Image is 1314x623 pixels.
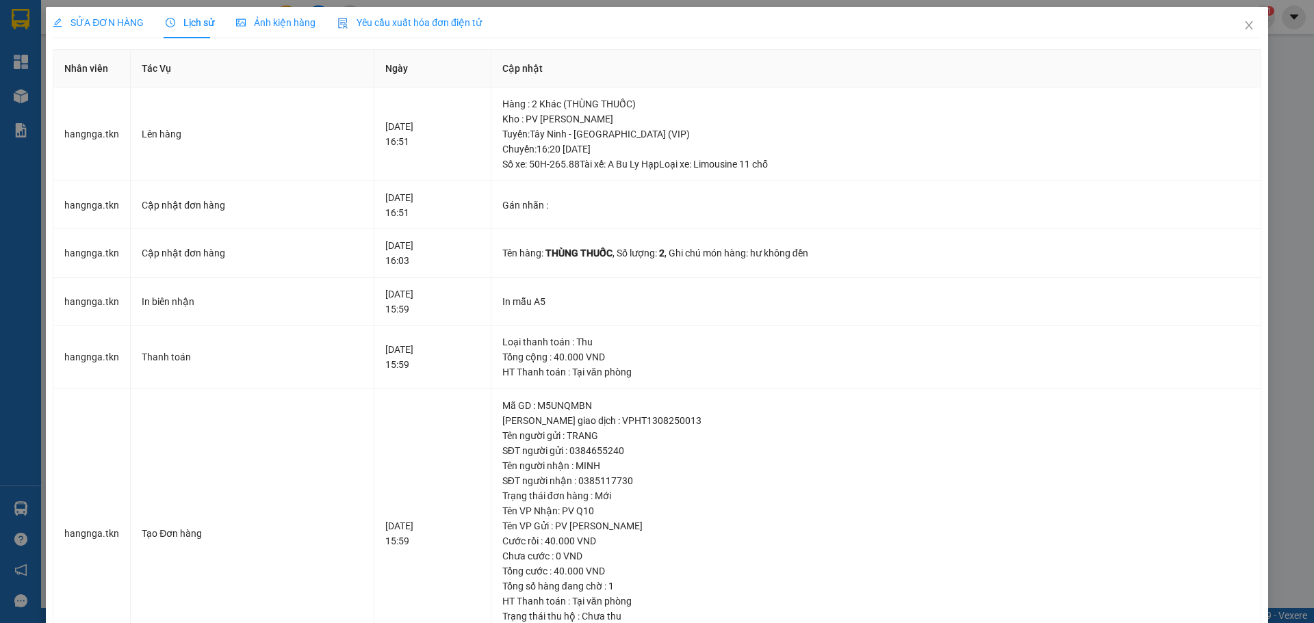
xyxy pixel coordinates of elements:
div: Mã GD : M5UNQMBN [502,398,1250,413]
div: [DATE] 16:51 [385,119,479,149]
span: 2 [659,248,665,259]
td: hangnga.tkn [53,326,131,389]
span: Lịch sử [166,17,214,28]
div: [DATE] 15:59 [385,287,479,317]
div: [PERSON_NAME] giao dịch : VPHT1308250013 [502,413,1250,428]
div: Tổng số hàng đang chờ : 1 [502,579,1250,594]
img: logo.jpg [17,17,86,85]
div: In biên nhận [142,294,363,309]
div: Tổng cước : 40.000 VND [502,564,1250,579]
span: Yêu cầu xuất hóa đơn điện tử [337,17,482,28]
div: [DATE] 16:03 [385,238,479,268]
div: Tên hàng: , Số lượng: , Ghi chú món hàng: [502,246,1250,261]
div: HT Thanh toán : Tại văn phòng [502,594,1250,609]
div: Tên người nhận : MINH [502,458,1250,473]
div: Thanh toán [142,349,363,364]
span: hư không đền [750,248,808,259]
div: Cước rồi : 40.000 VND [502,533,1250,548]
button: Close [1230,7,1268,45]
div: Tạo Đơn hàng [142,526,363,541]
td: hangnga.tkn [53,229,131,278]
div: Trạng thái đơn hàng : Mới [502,488,1250,503]
li: Hotline: 1900 8153 [128,51,572,68]
li: [STREET_ADDRESS][PERSON_NAME]. [GEOGRAPHIC_DATA], Tỉnh [GEOGRAPHIC_DATA] [128,34,572,51]
td: hangnga.tkn [53,181,131,230]
td: hangnga.tkn [53,278,131,326]
th: Ngày [374,50,491,88]
span: Ảnh kiện hàng [236,17,315,28]
div: In mẫu A5 [502,294,1250,309]
div: Tên người gửi : TRANG [502,428,1250,443]
td: hangnga.tkn [53,88,131,181]
th: Tác Vụ [131,50,374,88]
div: Kho : PV [PERSON_NAME] [502,111,1250,127]
span: THÙNG THUỐC [545,248,613,259]
div: Tổng cộng : 40.000 VND [502,349,1250,364]
div: Tên VP Gửi : PV [PERSON_NAME] [502,518,1250,533]
div: SĐT người gửi : 0384655240 [502,443,1250,458]
div: Tên VP Nhận: PV Q10 [502,503,1250,518]
div: Lên hàng [142,127,363,142]
th: Nhân viên [53,50,131,88]
div: [DATE] 15:59 [385,518,479,548]
b: GỬI : PV Q10 [17,99,126,122]
span: picture [236,18,246,27]
div: [DATE] 15:59 [385,342,479,372]
img: icon [337,18,348,29]
div: HT Thanh toán : Tại văn phòng [502,364,1250,380]
div: Cập nhật đơn hàng [142,246,363,261]
span: edit [53,18,62,27]
div: Hàng : 2 Khác (THÙNG THUỐC) [502,96,1250,111]
div: Tuyến : Tây Ninh - [GEOGRAPHIC_DATA] (VIP) Chuyến: 16:20 [DATE] Số xe: 50H-265.88 Tài xế: A Bu Ly... [502,127,1250,172]
div: SĐT người nhận : 0385117730 [502,473,1250,488]
span: close [1244,20,1254,31]
span: SỬA ĐƠN HÀNG [53,17,144,28]
div: Loại thanh toán : Thu [502,334,1250,349]
span: clock-circle [166,18,175,27]
div: Cập nhật đơn hàng [142,198,363,213]
th: Cập nhật [491,50,1261,88]
div: Chưa cước : 0 VND [502,548,1250,564]
div: Gán nhãn : [502,198,1250,213]
div: [DATE] 16:51 [385,190,479,220]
